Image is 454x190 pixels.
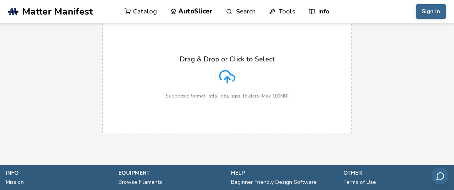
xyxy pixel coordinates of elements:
p: other [343,169,448,177]
a: Browse Filaments [118,177,162,188]
button: Sign In [416,4,446,19]
button: Send feedback via email [431,167,449,185]
p: help [231,169,336,177]
p: Drag & Drop or Click to Select [180,55,274,63]
p: Supported format: .stls, .obj, .zips, folders (Max 100MB) [166,93,289,99]
a: Beginner Friendly Design Software [231,177,317,188]
a: Terms of Use [343,177,376,188]
p: info [6,169,111,177]
span: Matter Manifest [22,6,93,17]
a: Mission [6,177,24,188]
p: equipment [118,169,223,177]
